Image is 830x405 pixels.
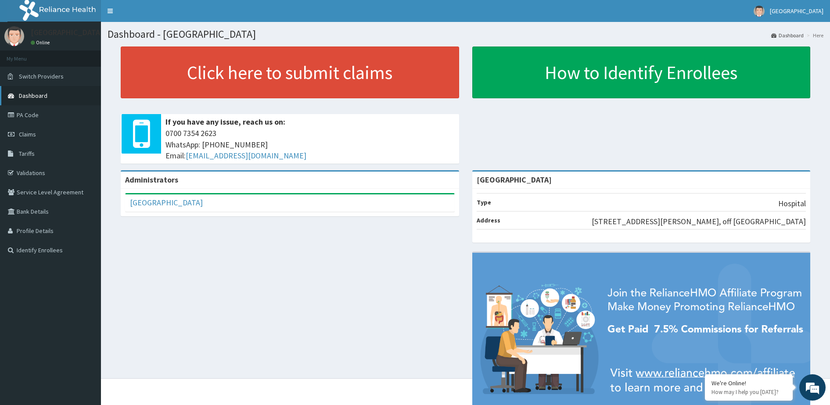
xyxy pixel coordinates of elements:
a: Click here to submit claims [121,47,459,98]
span: Switch Providers [19,72,64,80]
span: 0700 7354 2623 WhatsApp: [PHONE_NUMBER] Email: [165,128,455,161]
a: Online [31,39,52,46]
b: Address [477,216,500,224]
b: Administrators [125,175,178,185]
b: If you have any issue, reach us on: [165,117,285,127]
li: Here [805,32,823,39]
a: [EMAIL_ADDRESS][DOMAIN_NAME] [186,151,306,161]
span: Claims [19,130,36,138]
p: [GEOGRAPHIC_DATA] [31,29,103,36]
strong: [GEOGRAPHIC_DATA] [477,175,552,185]
img: User Image [4,26,24,46]
span: Tariffs [19,150,35,158]
span: Dashboard [19,92,47,100]
a: How to Identify Enrollees [472,47,811,98]
div: We're Online! [711,379,786,387]
p: [STREET_ADDRESS][PERSON_NAME], off [GEOGRAPHIC_DATA] [592,216,806,227]
p: Hospital [778,198,806,209]
h1: Dashboard - [GEOGRAPHIC_DATA] [108,29,823,40]
span: [GEOGRAPHIC_DATA] [770,7,823,15]
b: Type [477,198,491,206]
a: Dashboard [771,32,804,39]
p: How may I help you today? [711,388,786,396]
a: [GEOGRAPHIC_DATA] [130,197,203,208]
img: User Image [754,6,765,17]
